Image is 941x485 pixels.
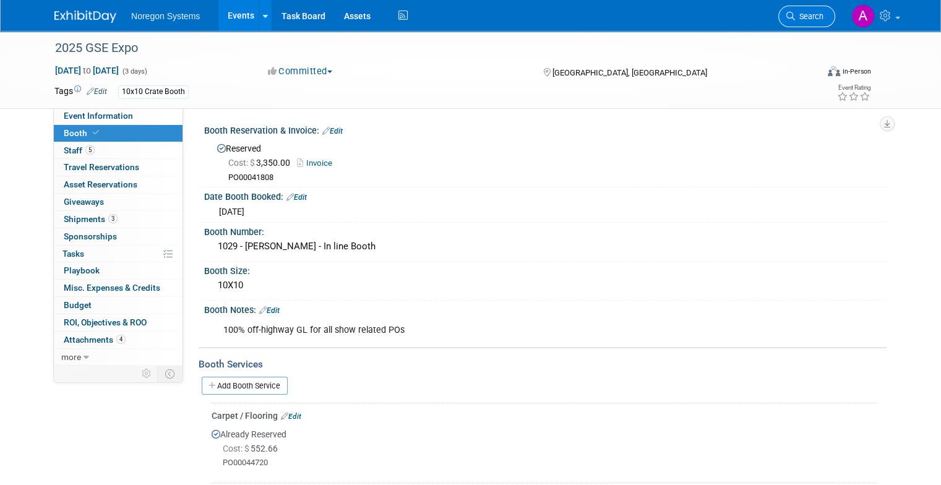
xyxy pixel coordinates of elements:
span: Cost: $ [223,444,251,453]
span: [DATE] [219,207,244,217]
a: Edit [281,412,301,421]
a: Tasks [54,246,183,262]
a: more [54,349,183,366]
div: 10X10 [213,276,877,295]
span: Event Information [64,111,133,121]
div: Event Format [750,64,871,83]
a: Sponsorships [54,228,183,245]
span: more [61,352,81,362]
a: Playbook [54,262,183,279]
div: 100% off-highway GL for all show related POs [215,318,754,343]
div: In-Person [842,67,871,76]
div: Booth Number: [204,223,887,238]
span: Travel Reservations [64,162,139,172]
span: Cost: $ [228,158,256,168]
div: Booth Reservation & Invoice: [204,121,887,137]
span: 4 [116,335,126,344]
a: Edit [286,193,307,202]
a: Search [778,6,835,27]
span: 3 [108,214,118,223]
a: Staff5 [54,142,183,159]
span: Giveaways [64,197,104,207]
span: Shipments [64,214,118,224]
span: (3 days) [121,67,147,75]
div: Event Rating [837,85,870,91]
a: Budget [54,297,183,314]
span: Misc. Expenses & Credits [64,283,160,293]
button: Committed [264,65,337,78]
span: Playbook [64,265,100,275]
div: Booth Notes: [204,301,887,317]
span: Budget [64,300,92,310]
a: Booth [54,125,183,142]
a: Event Information [54,108,183,124]
a: Invoice [297,158,338,168]
img: Format-Inperson.png [828,66,840,76]
div: PO00041808 [228,173,877,183]
span: [DATE] [DATE] [54,65,119,76]
a: Add Booth Service [202,377,288,395]
div: Already Reserved [212,422,877,478]
span: 5 [85,145,95,155]
span: Noregon Systems [131,11,200,21]
a: Edit [322,127,343,135]
div: Date Booth Booked: [204,187,887,204]
a: Shipments3 [54,211,183,228]
div: 1029 - [PERSON_NAME] - In line Booth [213,237,877,256]
div: PO00044720 [223,458,877,468]
a: Attachments4 [54,332,183,348]
td: Tags [54,85,107,99]
a: Edit [87,87,107,96]
a: Misc. Expenses & Credits [54,280,183,296]
span: Booth [64,128,101,138]
td: Personalize Event Tab Strip [136,366,158,382]
img: ExhibitDay [54,11,116,23]
a: ROI, Objectives & ROO [54,314,183,331]
div: Booth Size: [204,262,887,277]
span: Search [795,12,823,21]
span: Asset Reservations [64,179,137,189]
td: Toggle Event Tabs [158,366,183,382]
div: Carpet / Flooring [212,410,877,422]
div: Reserved [213,139,877,183]
a: Giveaways [54,194,183,210]
span: ROI, Objectives & ROO [64,317,147,327]
div: 2025 GSE Expo [51,37,802,59]
span: Attachments [64,335,126,345]
span: to [81,66,93,75]
a: Travel Reservations [54,159,183,176]
span: 3,350.00 [228,158,295,168]
span: Sponsorships [64,231,117,241]
span: Tasks [62,249,84,259]
span: Staff [64,145,95,155]
a: Asset Reservations [54,176,183,193]
a: Edit [259,306,280,315]
img: Ali Connell [851,4,875,28]
div: 10x10 Crate Booth [118,85,189,98]
span: 552.66 [223,444,283,453]
div: Booth Services [199,358,887,371]
span: [GEOGRAPHIC_DATA], [GEOGRAPHIC_DATA] [552,68,707,77]
i: Booth reservation complete [93,129,99,136]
